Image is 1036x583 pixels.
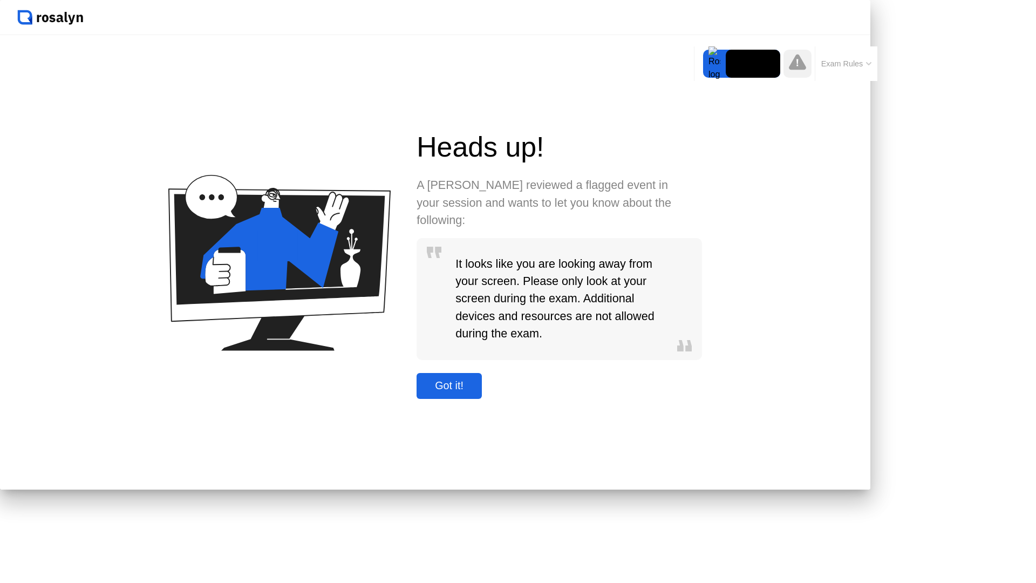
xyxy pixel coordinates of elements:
button: Exam Rules [818,59,875,69]
button: Got it! [417,373,482,399]
div: Heads up! [417,126,701,168]
div: It looks like you are looking away from your screen. Please only look at your screen during the e... [451,238,667,360]
div: A [PERSON_NAME] reviewed a flagged event in your session and wants to let you know about the foll... [417,177,676,229]
div: Got it! [420,379,479,392]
